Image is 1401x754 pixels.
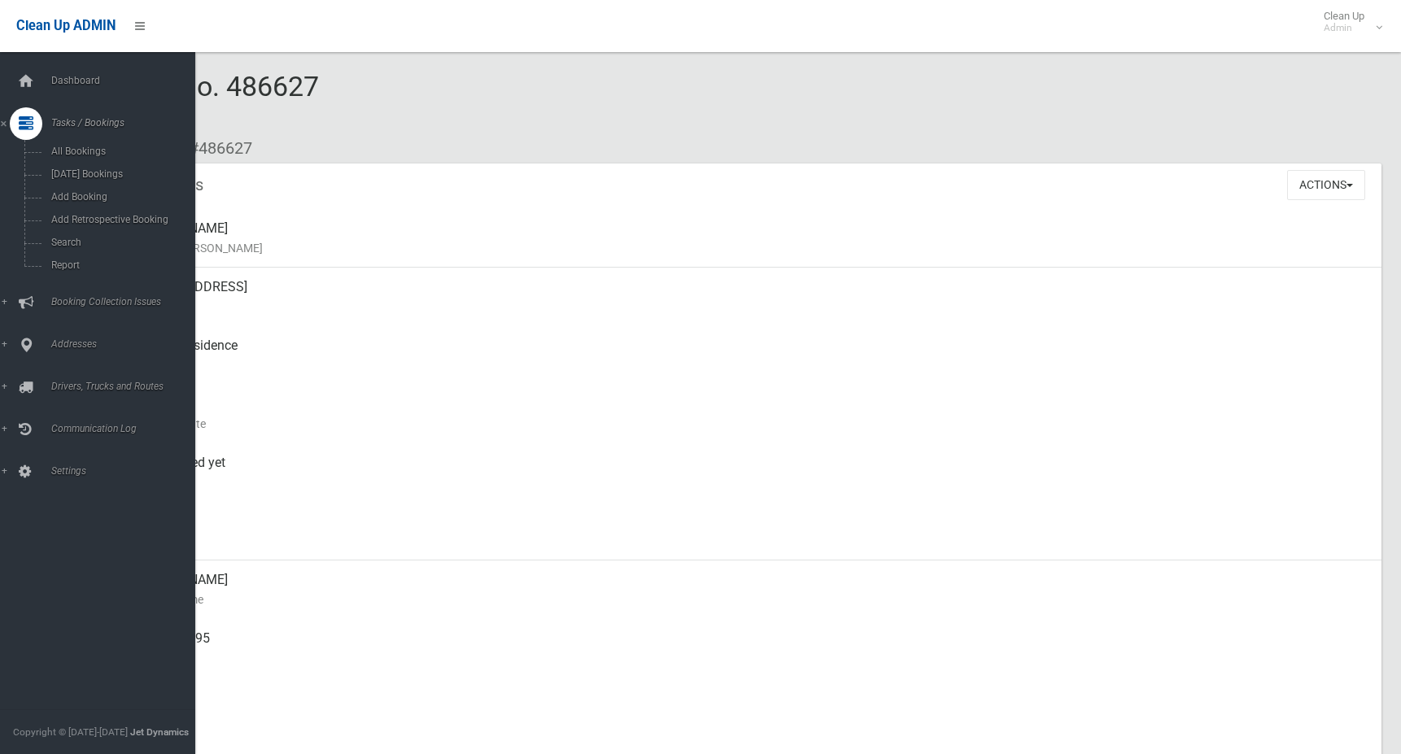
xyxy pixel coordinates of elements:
[46,381,207,392] span: Drivers, Trucks and Routes
[130,678,1368,736] div: None given
[130,209,1368,268] div: [PERSON_NAME]
[46,168,194,180] span: [DATE] Bookings
[1316,10,1381,34] span: Clean Up
[46,75,207,86] span: Dashboard
[72,70,319,133] span: Booking No. 486627
[130,443,1368,502] div: Not collected yet
[130,619,1368,678] div: 0434 359 895
[130,502,1368,560] div: [DATE]
[46,191,194,203] span: Add Booking
[130,238,1368,258] small: Name of [PERSON_NAME]
[13,726,128,738] span: Copyright © [DATE]-[DATE]
[46,146,194,157] span: All Bookings
[46,338,207,350] span: Addresses
[130,707,1368,726] small: Landline
[130,326,1368,385] div: Front of Residence
[130,473,1368,492] small: Collected At
[177,133,252,163] li: #486627
[130,355,1368,375] small: Pickup Point
[46,465,207,477] span: Settings
[46,259,194,271] span: Report
[130,590,1368,609] small: Contact Name
[1287,170,1365,200] button: Actions
[46,214,194,225] span: Add Retrospective Booking
[130,560,1368,619] div: [PERSON_NAME]
[130,385,1368,443] div: [DATE]
[46,423,207,434] span: Communication Log
[130,531,1368,551] small: Zone
[130,726,189,738] strong: Jet Dynamics
[130,297,1368,316] small: Address
[46,237,194,248] span: Search
[130,648,1368,668] small: Mobile
[46,117,207,129] span: Tasks / Bookings
[16,18,116,33] span: Clean Up ADMIN
[130,414,1368,434] small: Collection Date
[130,268,1368,326] div: [STREET_ADDRESS]
[1324,22,1364,34] small: Admin
[46,296,207,307] span: Booking Collection Issues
